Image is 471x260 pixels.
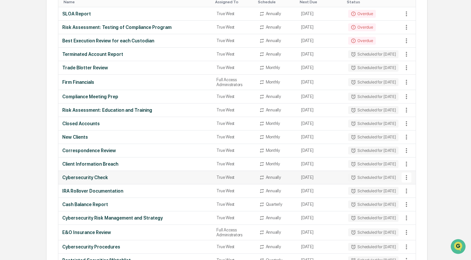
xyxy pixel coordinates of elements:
[62,11,209,16] div: SLOA Report
[297,130,344,144] td: [DATE]
[62,38,209,43] div: Best Execution Review for each Custodian
[297,34,344,48] td: [DATE]
[216,188,251,193] div: True West
[216,52,251,57] div: True West
[216,11,251,16] div: True West
[216,94,251,99] div: True West
[297,61,344,75] td: [DATE]
[297,225,344,240] td: [DATE]
[297,240,344,254] td: [DATE]
[266,134,280,139] div: Monthly
[4,93,44,105] a: 🔎Data Lookup
[266,230,281,235] div: Annually
[266,175,281,180] div: Annually
[62,121,209,126] div: Closed Accounts
[348,243,398,251] div: Scheduled for [DATE]
[17,30,109,37] input: Clear
[297,171,344,184] td: [DATE]
[216,215,251,220] div: True West
[45,80,84,92] a: 🗄️Attestations
[13,95,42,102] span: Data Lookup
[266,148,280,153] div: Monthly
[348,174,398,181] div: Scheduled for [DATE]
[266,107,281,112] div: Annually
[7,96,12,101] div: 🔎
[216,77,251,87] div: Full Access Administrators
[22,50,108,57] div: Start new chat
[7,50,18,62] img: 1746055101610-c473b297-6a78-478c-a979-82029cc54cd1
[62,215,209,221] div: Cybersecurity Risk Management and Strategy
[62,65,209,70] div: Trade Blotter Review
[112,52,120,60] button: Start new chat
[216,107,251,112] div: True West
[348,50,398,58] div: Scheduled for [DATE]
[266,52,281,57] div: Annually
[297,184,344,198] td: [DATE]
[297,211,344,225] td: [DATE]
[62,148,209,153] div: Correspondence Review
[297,157,344,171] td: [DATE]
[46,111,80,116] a: Powered byPylon
[266,161,280,166] div: Monthly
[62,107,209,113] div: Risk Assessment: Education and Training
[348,228,398,236] div: Scheduled for [DATE]
[266,38,281,43] div: Annually
[62,230,209,235] div: E&O Insurance Review
[266,25,281,30] div: Annually
[22,57,83,62] div: We're available if you need us!
[62,25,209,30] div: Risk Assessment: Testing of Compliance Program
[216,202,251,207] div: True West
[4,80,45,92] a: 🖐️Preclearance
[266,202,282,207] div: Quarterly
[348,160,398,168] div: Scheduled for [DATE]
[216,175,251,180] div: True West
[450,238,468,256] iframe: Open customer support
[297,48,344,61] td: [DATE]
[62,175,209,180] div: Cybersecurity Check
[266,11,281,16] div: Annually
[348,106,398,114] div: Scheduled for [DATE]
[266,121,280,126] div: Monthly
[348,78,398,86] div: Scheduled for [DATE]
[297,144,344,157] td: [DATE]
[62,94,209,99] div: Compliance Meeting Prep
[216,161,251,166] div: True West
[348,147,398,154] div: Scheduled for [DATE]
[62,188,209,194] div: IRA Rollover Documentation
[297,7,344,21] td: [DATE]
[216,25,251,30] div: True West
[62,52,209,57] div: Terminated Account Report
[266,188,281,193] div: Annually
[297,21,344,34] td: [DATE]
[297,117,344,130] td: [DATE]
[348,93,398,101] div: Scheduled for [DATE]
[348,23,375,31] div: Overdue
[348,37,375,45] div: Overdue
[216,227,251,237] div: Full Access Administrators
[62,80,209,85] div: Firm Financials
[48,83,53,89] div: 🗄️
[66,111,80,116] span: Pylon
[266,215,281,220] div: Annually
[266,244,281,249] div: Annually
[216,65,251,70] div: True West
[216,134,251,139] div: True West
[297,90,344,104] td: [DATE]
[266,94,281,99] div: Annually
[266,65,280,70] div: Monthly
[297,75,344,90] td: [DATE]
[348,214,398,222] div: Scheduled for [DATE]
[348,133,398,141] div: Scheduled for [DATE]
[297,104,344,117] td: [DATE]
[13,83,42,89] span: Preclearance
[348,64,398,72] div: Scheduled for [DATE]
[348,187,398,195] div: Scheduled for [DATE]
[348,201,398,208] div: Scheduled for [DATE]
[216,148,251,153] div: True West
[216,121,251,126] div: True West
[7,83,12,89] div: 🖐️
[348,10,375,18] div: Overdue
[62,161,209,167] div: Client Information Breach
[348,120,398,128] div: Scheduled for [DATE]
